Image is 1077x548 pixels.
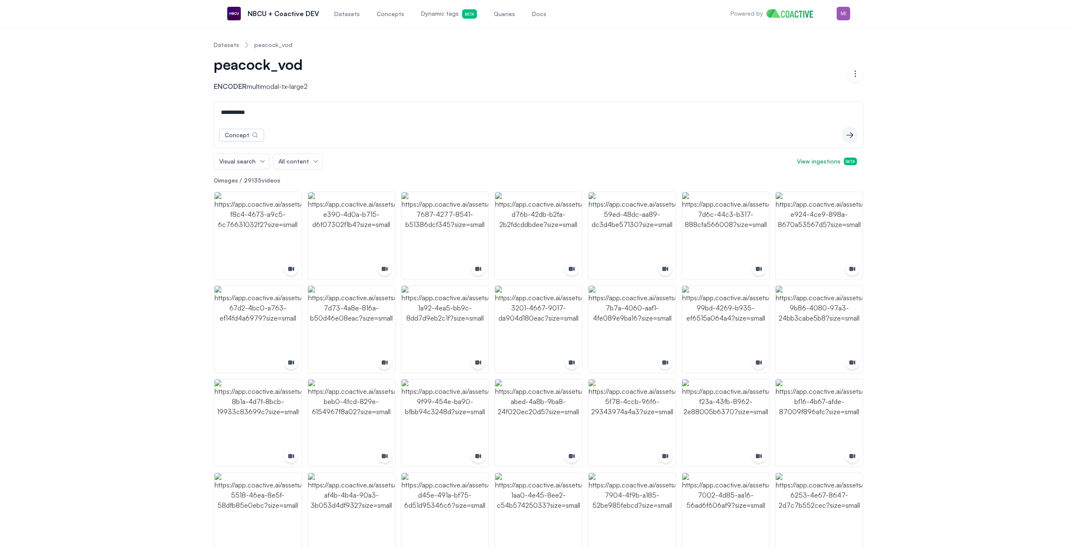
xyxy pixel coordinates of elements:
button: Concept [219,129,264,141]
span: peacock_vod [214,56,303,73]
button: View ingestionsBeta [790,154,864,169]
img: Menu for the logged in user [837,7,850,20]
span: Datasets [334,10,360,18]
p: images / videos [214,176,864,185]
button: All content [273,154,322,169]
img: https://app.coactive.ai/assets/ui/images/coactive/peacock_vod_1737504868066/d0d1b214-d76b-42db-b2... [495,192,582,279]
img: https://app.coactive.ai/assets/ui/images/coactive/peacock_vod_1737504868066/acad53a5-59ed-48dc-aa... [589,192,675,279]
img: https://app.coactive.ai/assets/ui/images/coactive/peacock_vod_1737504868066/6efa01bd-9f99-454e-ba... [402,379,488,466]
span: Queries [494,10,515,18]
button: Visual search [214,154,269,169]
span: Visual search [219,157,256,166]
img: https://app.coactive.ai/assets/ui/images/coactive/peacock_vod_1737504868066/f6d385fe-e390-4d0a-b7... [308,192,395,279]
a: peacock_vod [254,41,292,49]
p: multimodal-tx-large2 [214,81,321,91]
img: https://app.coactive.ai/assets/ui/images/coactive/peacock_vod_1737504868066/8d5ad3ff-1a92-4ea5-bb... [402,286,488,373]
span: Beta [844,158,857,165]
div: Concept [225,131,249,139]
img: https://app.coactive.ai/assets/ui/images/coactive/peacock_vod_1737504868066/b871fb6d-3201-4667-90... [495,286,582,373]
span: Beta [462,9,477,19]
span: Concepts [377,10,404,18]
nav: Breadcrumb [214,34,864,56]
span: All content [278,157,309,166]
span: Dynamic tags [421,9,477,19]
img: NBCU + Coactive DEV [227,7,241,20]
p: Powered by [730,9,763,18]
p: NBCU + Coactive DEV [248,8,319,19]
img: https://app.coactive.ai/assets/ui/images/coactive/peacock_vod_1737504868066/95a957e9-f23a-43fb-89... [682,379,769,466]
img: https://app.coactive.ai/assets/ui/images/coactive/peacock_vod_1737504868066/d1426d0d-abed-4a8b-9b... [495,379,582,466]
img: https://app.coactive.ai/assets/ui/images/coactive/peacock_vod_1737504868066/c9d95b78-5f78-4ccb-96... [589,379,675,466]
img: https://app.coactive.ai/assets/ui/images/coactive/peacock_vod_1737504868066/3d3f72c9-bf16-4b67-af... [776,379,862,466]
span: Encoder [214,82,247,91]
img: https://app.coactive.ai/assets/ui/images/coactive/peacock_vod_1737504868066/8a6f5c6f-e924-4ce9-89... [776,192,862,279]
img: https://app.coactive.ai/assets/ui/images/coactive/peacock_vod_1737504868066/b0fc50a2-beb0-4fcd-82... [308,379,395,466]
button: peacock_vod [214,56,314,73]
img: https://app.coactive.ai/assets/ui/images/coactive/peacock_vod_1737504868066/23f2634e-7d73-4a8e-81... [308,286,395,373]
span: 29135 [244,177,262,184]
img: https://app.coactive.ai/assets/ui/images/coactive/peacock_vod_1737504868066/84848d33-7d6c-44c3-b3... [682,192,769,279]
img: Home [766,9,819,18]
img: https://app.coactive.ai/assets/ui/images/coactive/peacock_vod_1737504868066/f9b237ab-f8c4-4673-a9... [215,192,301,279]
span: View ingestions [797,157,857,166]
img: https://app.coactive.ai/assets/ui/images/coactive/peacock_vod_1737504868066/2aec57f8-7687-4277-85... [402,192,488,279]
img: https://app.coactive.ai/assets/ui/images/coactive/peacock_vod_1737504868066/cbfe3f05-7b7a-4060-aa... [589,286,675,373]
img: https://app.coactive.ai/assets/ui/images/coactive/peacock_vod_1737504868066/bbe0bba4-8b1a-4d7f-8b... [215,379,301,466]
img: https://app.coactive.ai/assets/ui/images/coactive/peacock_vod_1737504868066/d8ab7c9b-9b86-4080-97... [776,286,862,373]
img: https://app.coactive.ai/assets/ui/images/coactive/peacock_vod_1737504868066/70fd7a20-99bd-4269-b9... [682,286,769,373]
a: Datasets [214,41,239,49]
span: 0 [214,177,218,184]
img: https://app.coactive.ai/assets/ui/images/coactive/peacock_vod_1737504868066/f1084b1c-67d2-4bc0-a7... [215,286,301,373]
